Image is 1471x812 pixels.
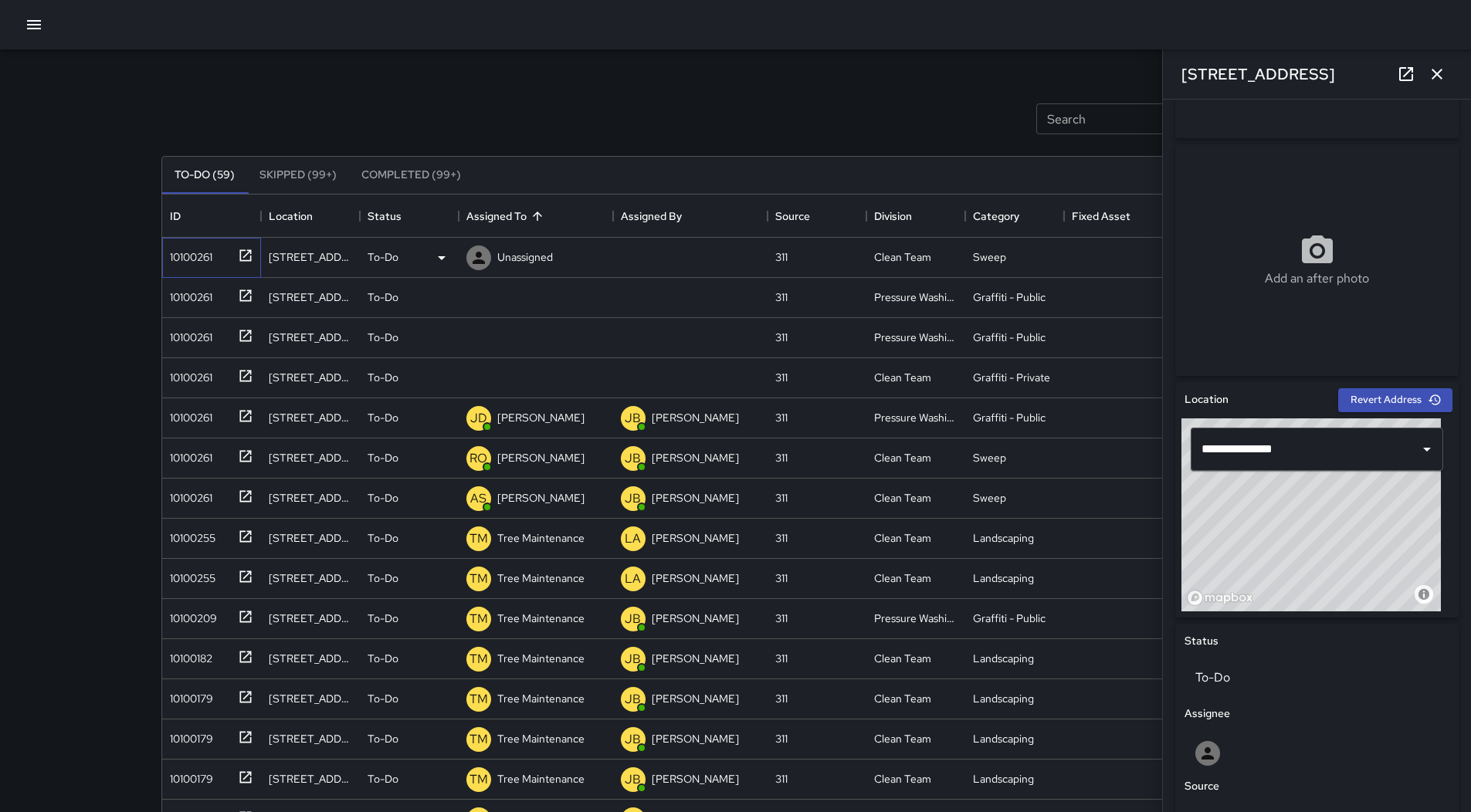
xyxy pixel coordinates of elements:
div: Category [965,195,1064,238]
p: JB [625,730,641,749]
div: Sweep [973,450,1006,465]
div: Pressure Washing [874,289,958,305]
div: ID [162,195,261,238]
div: Clean Team [874,771,931,787]
div: Assigned To [466,195,527,238]
div: Pressure Washing [874,611,958,626]
div: 10100261 [164,323,212,345]
div: 170 Fell Street [269,249,352,265]
div: 135 Van Ness Avenue [269,691,352,706]
div: Division [874,195,912,238]
p: [PERSON_NAME] [652,611,739,626]
p: [PERSON_NAME] [652,731,739,746]
div: 311 [775,530,788,546]
div: 10100255 [164,564,215,586]
p: To-Do [368,289,398,305]
div: 311 [775,370,788,385]
p: To-Do [368,450,398,465]
p: To-Do [368,249,398,265]
p: To-Do [368,410,398,425]
div: 311 [775,691,788,706]
p: To-Do [368,651,398,666]
div: Fixed Asset [1064,195,1163,238]
div: Graffiti - Public [973,330,1046,345]
div: Status [368,195,402,238]
p: JB [625,610,641,628]
p: TM [469,610,488,628]
div: Landscaping [973,651,1034,666]
p: JB [625,409,641,428]
div: Clean Team [874,370,931,385]
div: 311 [775,410,788,425]
div: 311 [775,651,788,666]
p: JB [625,650,641,668]
div: 135 Fell Street [269,370,352,385]
div: 10100261 [164,364,212,385]
div: Graffiti - Public [973,289,1046,305]
div: 311 [775,330,788,345]
p: AS [470,489,486,508]
p: To-Do [368,691,398,706]
div: 311 [775,570,788,586]
p: Tree Maintenance [497,611,585,626]
div: 311 [775,490,788,506]
div: 65 Van Ness Avenue [269,410,352,425]
div: 1670 Market Street [269,570,352,586]
p: To-Do [368,731,398,746]
div: Division [866,195,965,238]
div: Source [768,195,866,238]
p: To-Do [368,330,398,345]
div: 311 [775,249,788,265]
div: Graffiti - Public [973,611,1046,626]
p: Tree Maintenance [497,651,585,666]
div: Graffiti - Public [973,410,1046,425]
div: Pressure Washing [874,330,958,345]
p: [PERSON_NAME] [497,450,585,465]
div: Clean Team [874,490,931,506]
p: Tree Maintenance [497,771,585,787]
p: TM [469,730,488,749]
div: Clean Team [874,691,931,706]
div: Pressure Washing [874,410,958,425]
p: [PERSON_NAME] [497,490,585,506]
div: Clean Team [874,530,931,546]
p: [PERSON_NAME] [652,530,739,546]
div: 1515 Market Street [269,731,352,746]
p: LA [625,570,641,588]
div: Location [261,195,360,238]
div: 311 [775,771,788,787]
div: 10100179 [164,725,213,746]
div: 10100261 [164,243,212,265]
p: JB [625,489,641,508]
div: Status [360,195,459,238]
p: [PERSON_NAME] [652,410,739,425]
div: ID [170,195,181,238]
p: TM [469,690,488,709]
div: 10100261 [164,444,212,465]
div: Clean Team [874,731,931,746]
p: [PERSON_NAME] [652,450,739,465]
p: LA [625,529,641,548]
div: 10100261 [164,404,212,425]
p: To-Do [368,490,398,506]
div: 311 [775,611,788,626]
div: 400 Van Ness Avenue [269,450,352,465]
p: [PERSON_NAME] [652,570,739,586]
p: Unassigned [497,249,553,265]
div: 10100261 [164,484,212,506]
p: To-Do [368,370,398,385]
p: JB [625,690,641,709]
p: [PERSON_NAME] [652,490,739,506]
div: 90 McAllister Street [269,771,352,787]
div: Landscaping [973,771,1034,787]
p: JB [625,770,641,789]
div: 201 Franklin Street [269,289,352,305]
p: JD [470,409,487,428]
div: Clean Team [874,651,931,666]
div: Location [269,195,313,238]
div: 10100179 [164,685,213,706]
div: 311 [775,289,788,305]
div: 280 Fell Street [269,330,352,345]
button: To-Do (59) [162,157,247,194]
div: 10100209 [164,604,217,626]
